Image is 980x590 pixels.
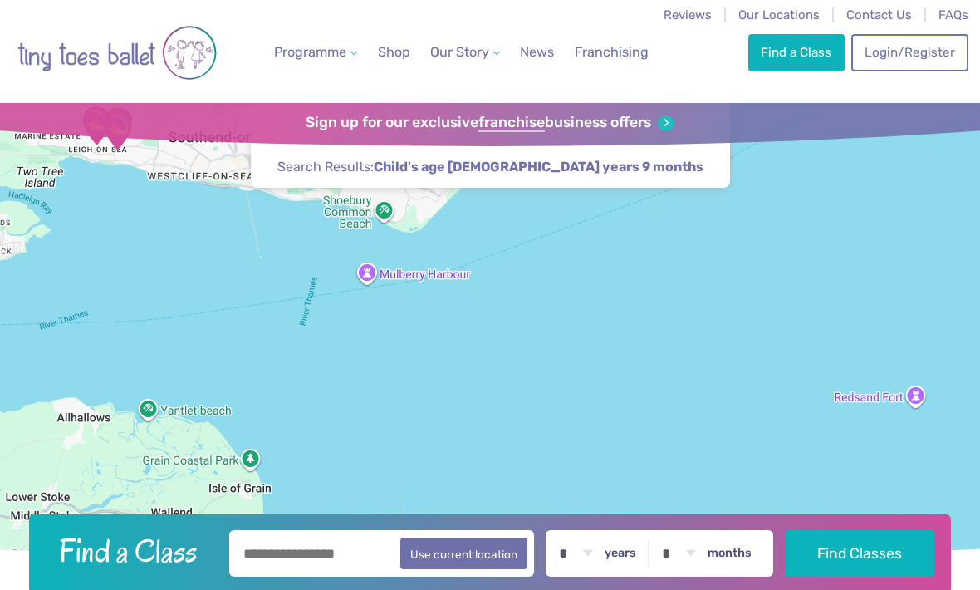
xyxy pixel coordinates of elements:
div: @ The Studio Leigh [90,103,145,158]
a: Open this area in Google Maps (opens a new window) [4,546,59,568]
span: Franchising [575,44,649,60]
div: Leigh Community Centre [69,98,124,153]
a: Shop [371,36,417,69]
a: Sign up for our exclusivefranchisebusiness offers [306,114,674,132]
img: Google [4,546,59,568]
a: Login/Register [851,34,968,71]
strong: franchise [478,114,545,132]
a: Franchising [568,36,655,69]
button: Find Classes [785,530,934,577]
button: Use current location [400,538,527,569]
a: News [513,36,561,69]
a: Reviews [664,7,712,22]
a: Our Story [424,36,507,69]
a: Programme [267,36,364,69]
a: Find a Class [748,34,845,71]
label: months [708,546,752,561]
strong: Child's age [DEMOGRAPHIC_DATA] years 9 months [374,159,703,175]
span: Our Story [430,44,489,60]
span: Shop [378,44,410,60]
a: Contact Us [846,7,912,22]
label: years [605,546,636,561]
a: FAQs [938,7,968,22]
span: News [520,44,554,60]
h2: Find a Class [46,530,218,572]
span: Programme [274,44,346,60]
a: Our Locations [738,7,820,22]
img: tiny toes ballet [17,11,217,95]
